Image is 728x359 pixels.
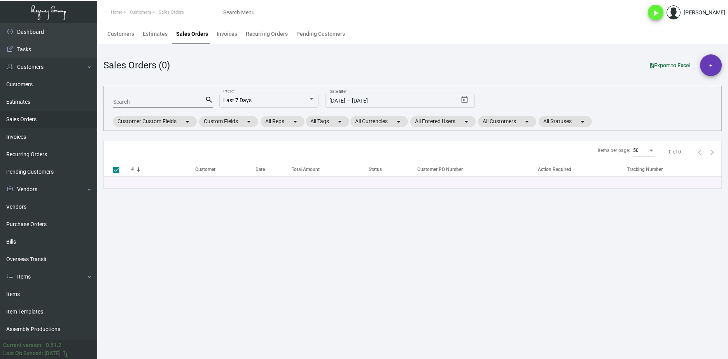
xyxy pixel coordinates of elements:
[394,117,403,126] mat-icon: arrow_drop_down
[292,166,369,173] div: Total Amount
[3,341,43,349] div: Current version:
[244,117,254,126] mat-icon: arrow_drop_down
[633,148,639,153] span: 50
[292,166,320,173] div: Total Amount
[261,116,304,127] mat-chip: All Reps
[130,10,151,15] span: Customers
[578,117,587,126] mat-icon: arrow_drop_down
[246,30,288,38] div: Recurring Orders
[522,117,532,126] mat-icon: arrow_drop_down
[296,30,345,38] div: Pending Customers
[369,166,413,173] div: Status
[103,58,170,72] div: Sales Orders (0)
[538,166,571,173] div: Action Required
[648,5,663,20] button: play_arrow
[410,116,476,127] mat-chip: All Entered Users
[111,10,122,15] span: Home
[350,116,408,127] mat-chip: All Currencies
[669,148,681,155] div: 0 of 0
[107,30,134,38] div: Customers
[352,98,415,104] input: End date
[478,116,536,127] mat-chip: All Customers
[255,166,292,173] div: Date
[199,116,258,127] mat-chip: Custom Fields
[159,10,184,15] span: Sales Orders
[255,166,265,173] div: Date
[223,97,252,103] span: Last 7 Days
[131,166,195,173] div: #
[113,116,197,127] mat-chip: Customer Custom Fields
[46,341,61,349] div: 0.51.2
[700,54,722,76] button: +
[290,117,300,126] mat-icon: arrow_drop_down
[195,166,215,173] div: Customer
[598,147,630,154] div: Items per page:
[205,95,213,105] mat-icon: search
[650,62,691,68] span: Export to Excel
[667,5,681,19] img: admin@bootstrapmaster.com
[627,166,663,173] div: Tracking Number
[329,98,345,104] input: Start date
[176,30,208,38] div: Sales Orders
[417,166,463,173] div: Customer PO Number
[417,166,538,173] div: Customer PO Number
[709,54,712,76] span: +
[693,146,706,158] button: Previous page
[633,148,655,153] mat-select: Items per page:
[369,166,382,173] div: Status
[706,146,718,158] button: Next page
[627,166,721,173] div: Tracking Number
[651,9,660,18] i: play_arrow
[538,166,627,173] div: Action Required
[143,30,168,38] div: Estimates
[131,166,134,173] div: #
[684,9,725,17] div: [PERSON_NAME]
[183,117,192,126] mat-icon: arrow_drop_down
[644,58,697,72] button: Export to Excel
[347,98,350,104] span: –
[217,30,237,38] div: Invoices
[462,117,471,126] mat-icon: arrow_drop_down
[458,94,471,106] button: Open calendar
[335,117,345,126] mat-icon: arrow_drop_down
[195,166,255,173] div: Customer
[539,116,592,127] mat-chip: All Statuses
[306,116,349,127] mat-chip: All Tags
[3,349,61,357] div: Last Qb Synced: [DATE]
